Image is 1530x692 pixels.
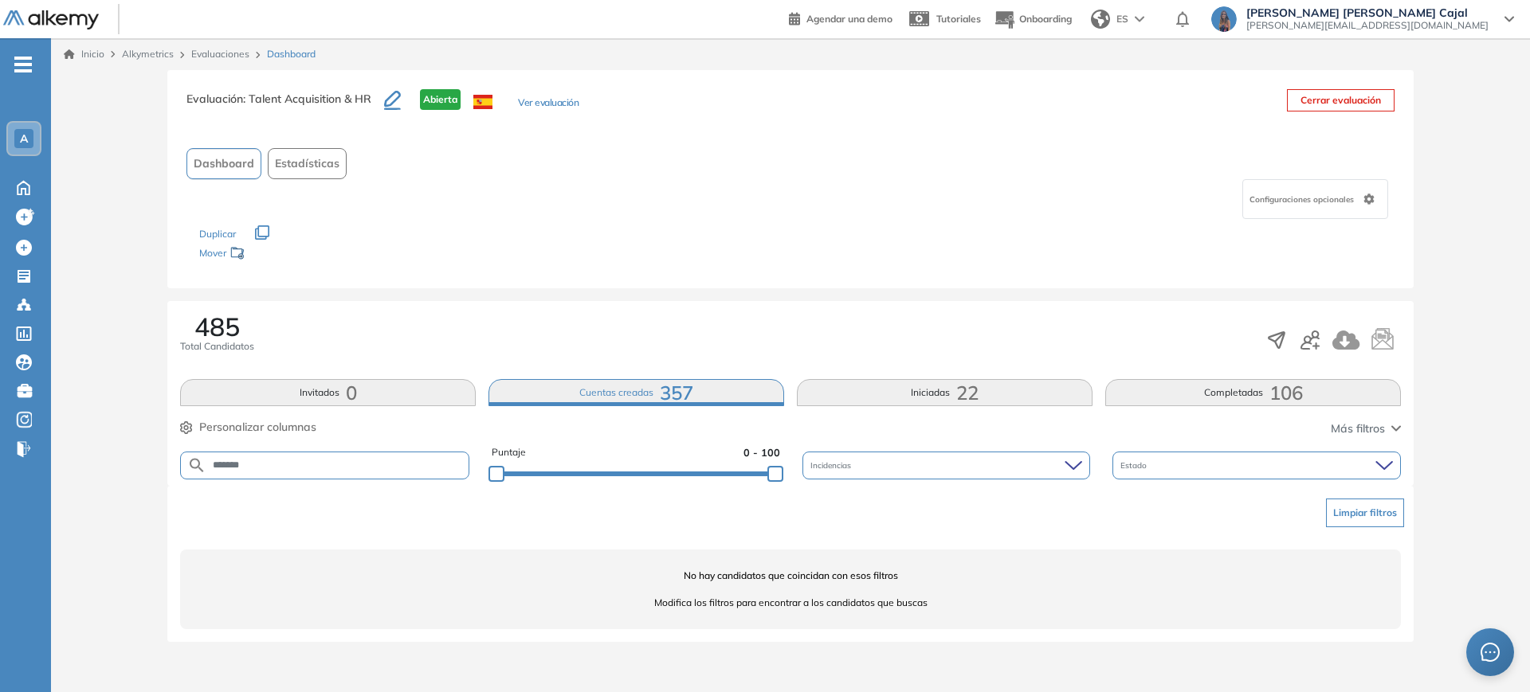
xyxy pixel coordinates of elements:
span: 0 - 100 [743,445,780,460]
span: Tutoriales [936,13,981,25]
span: Incidencias [810,459,854,471]
button: Ver evaluación [518,96,579,112]
span: Estado [1120,459,1150,471]
span: Alkymetrics [122,48,174,60]
div: Mover [199,240,359,269]
a: Evaluaciones [191,48,249,60]
div: Incidencias [802,452,1091,479]
button: Limpiar filtros [1326,498,1404,527]
button: Cerrar evaluación [1287,89,1395,111]
span: A [20,132,28,145]
span: : Talent Acquisition & HR [243,92,371,106]
button: Estadísticas [268,148,347,179]
span: Onboarding [1019,13,1072,25]
div: Configuraciones opcionales [1242,179,1388,219]
button: Completadas106 [1105,379,1401,406]
button: Personalizar columnas [180,419,316,436]
span: [PERSON_NAME] [PERSON_NAME] Cajal [1246,6,1489,19]
span: No hay candidatos que coincidan con esos filtros [180,569,1401,583]
span: Duplicar [199,228,236,240]
span: Puntaje [492,445,526,460]
button: Invitados0 [180,379,476,406]
span: Dashboard [267,47,316,61]
span: Agendar una demo [806,13,892,25]
span: Total Candidatos [180,339,254,354]
span: Modifica los filtros para encontrar a los candidatos que buscas [180,596,1401,610]
span: 485 [194,314,240,339]
button: Iniciadas22 [797,379,1093,406]
span: Configuraciones opcionales [1249,194,1357,205]
h3: Evaluación [186,89,384,123]
span: Estadísticas [275,155,339,172]
button: Dashboard [186,148,261,179]
button: Cuentas creadas357 [488,379,784,406]
img: SEARCH_ALT [187,455,206,475]
img: Logo [3,10,99,30]
span: Dashboard [194,155,254,172]
span: ES [1116,12,1128,26]
img: arrow [1135,16,1144,22]
span: message [1481,643,1500,662]
span: Más filtros [1331,420,1385,437]
button: Onboarding [994,2,1072,37]
button: Más filtros [1331,420,1401,437]
div: Estado [1112,452,1401,479]
span: [PERSON_NAME][EMAIL_ADDRESS][DOMAIN_NAME] [1246,19,1489,32]
i: - [14,63,32,66]
img: ESP [473,95,492,109]
a: Agendar una demo [789,8,892,27]
a: Inicio [64,47,104,61]
span: Abierta [420,89,461,110]
span: Personalizar columnas [199,419,316,436]
img: world [1091,10,1110,29]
